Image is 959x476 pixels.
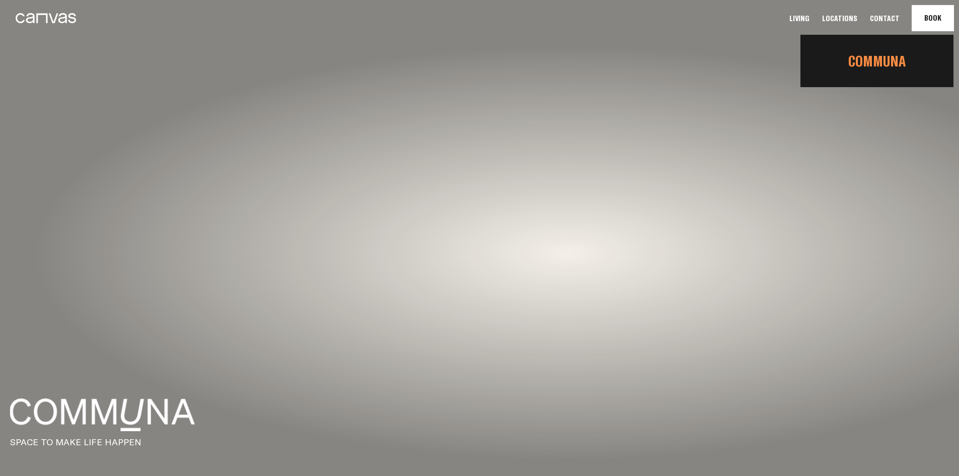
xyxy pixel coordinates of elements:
a: Locations [819,13,860,24]
a: Contact [867,13,903,24]
p: SPACE TO MAKE LIFE HAPPEN [10,436,949,448]
button: BookCommuna [912,6,953,31]
a: Living [786,13,813,24]
img: f04c9ce801152f45bcdbb394012f34b369c57f26-4501x793.png [10,398,195,431]
a: Communa [800,44,953,78]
